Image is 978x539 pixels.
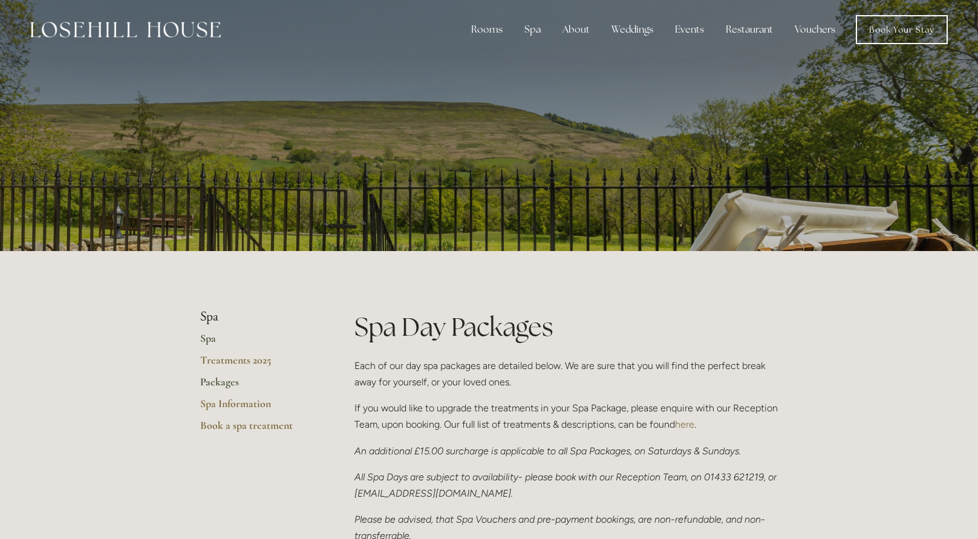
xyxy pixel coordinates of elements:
a: Spa [200,332,316,353]
h1: Spa Day Packages [354,309,778,345]
li: Spa [200,309,316,325]
p: Each of our day spa packages are detailed below. We are sure that you will find the perfect break... [354,358,778,390]
p: If you would like to upgrade the treatments in your Spa Package, please enquire with our Receptio... [354,400,778,433]
div: Weddings [602,18,663,42]
em: An additional £15.00 surcharge is applicable to all Spa Packages, on Saturdays & Sundays. [354,445,741,457]
img: Losehill House [30,22,221,38]
a: here [675,419,694,430]
a: Packages [200,375,316,397]
a: Vouchers [785,18,845,42]
a: Book Your Stay [856,15,948,44]
div: Rooms [461,18,512,42]
a: Treatments 2025 [200,353,316,375]
a: Book a spa treatment [200,419,316,440]
a: Spa Information [200,397,316,419]
em: All Spa Days are subject to availability- please book with our Reception Team, on 01433 621219, o... [354,471,779,499]
div: About [553,18,599,42]
div: Events [665,18,714,42]
div: Restaurant [716,18,783,42]
div: Spa [515,18,550,42]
